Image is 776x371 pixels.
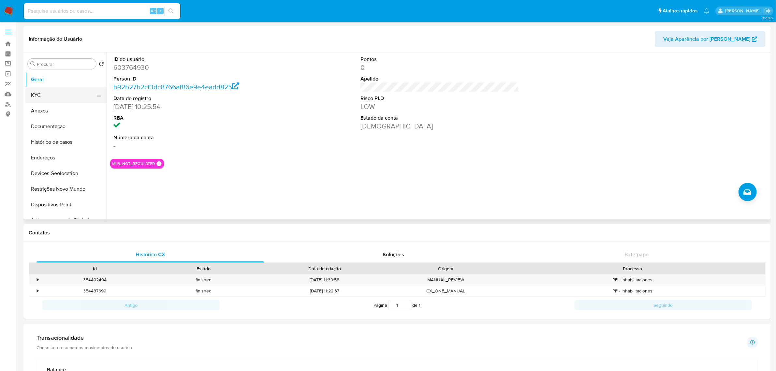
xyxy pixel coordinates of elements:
[151,8,156,14] span: Alt
[113,95,272,102] dt: Data de registro
[29,36,82,42] h1: Informação do Usuário
[396,265,495,272] div: Origem
[113,141,272,150] dd: -
[149,286,257,296] div: finished
[383,251,404,258] span: Soluções
[24,7,180,15] input: Pesquise usuários ou casos...
[25,150,107,166] button: Endereços
[113,75,272,82] dt: Person ID
[360,63,519,72] dd: 0
[419,302,421,308] span: 1
[99,61,104,68] button: Retornar ao pedido padrão
[360,95,519,102] dt: Risco PLD
[704,8,710,14] a: Notificações
[154,265,253,272] div: Estado
[25,213,107,228] button: Adiantamentos de Dinheiro
[113,56,272,63] dt: ID do usuário
[360,114,519,122] dt: Estado da conta
[391,286,500,296] div: CX_ONE_MANUAL
[40,286,149,296] div: 354487699
[360,75,519,82] dt: Apelido
[25,181,107,197] button: Restrições Novo Mundo
[575,300,752,310] button: Seguindo
[113,134,272,141] dt: Número da conta
[258,275,391,285] div: [DATE] 11:39:58
[25,134,107,150] button: Histórico de casos
[624,251,649,258] span: Bate-papo
[391,275,500,285] div: MANUAL_REVIEW
[29,230,766,236] h1: Contatos
[360,56,519,63] dt: Pontos
[25,119,107,134] button: Documentação
[663,7,697,14] span: Atalhos rápidos
[25,87,101,103] button: KYC
[42,300,220,310] button: Antigo
[37,277,38,283] div: •
[505,265,761,272] div: Processo
[374,300,421,310] span: Página de
[262,265,387,272] div: Data de criação
[37,288,38,294] div: •
[360,102,519,111] dd: LOW
[136,251,165,258] span: Histórico CX
[258,286,391,296] div: [DATE] 11:22:37
[30,61,36,67] button: Procurar
[725,8,762,14] p: jhonata.costa@mercadolivre.com
[655,31,766,47] button: Veja Aparência por [PERSON_NAME]
[113,82,239,92] a: b92b27b2cf3dc8766af86e9e4eadd825
[149,275,257,285] div: finished
[164,7,178,16] button: search-icon
[25,103,107,119] button: Anexos
[500,275,765,285] div: PF - Inhabilitaciones
[25,197,107,213] button: Dispositivos Point
[500,286,765,296] div: PF - Inhabilitaciones
[663,31,750,47] span: Veja Aparência por [PERSON_NAME]
[159,8,161,14] span: s
[40,275,149,285] div: 354492494
[113,102,272,111] dd: [DATE] 10:25:54
[25,72,107,87] button: Geral
[113,63,272,72] dd: 603764930
[113,114,272,122] dt: RBA
[25,166,107,181] button: Devices Geolocation
[360,122,519,131] dd: [DEMOGRAPHIC_DATA]
[45,265,144,272] div: Id
[37,61,94,67] input: Procurar
[764,7,771,14] a: Sair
